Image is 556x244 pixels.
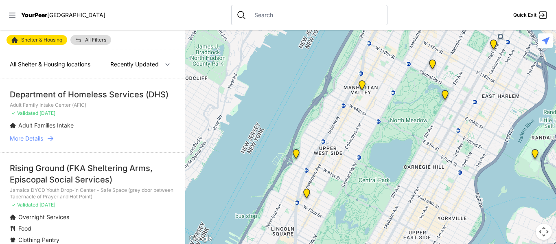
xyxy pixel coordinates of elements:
[302,189,312,202] div: Hamilton Senior Center
[70,35,111,45] a: All Filters
[18,122,74,129] span: Adult Families Intake
[85,37,106,42] span: All Filters
[10,89,175,100] div: Department of Homeless Services (DHS)
[39,202,55,208] span: [DATE]
[187,233,214,244] img: Google
[39,110,55,116] span: [DATE]
[11,110,38,116] span: ✓ Validated
[10,134,43,143] span: More Details
[10,102,175,108] p: Adult Family Intake Center (AFIC)
[47,11,105,18] span: [GEOGRAPHIC_DATA]
[21,13,105,18] a: YourPeer[GEOGRAPHIC_DATA]
[427,59,438,73] div: 820 MRT Residential Chemical Dependence Treatment Program
[10,163,175,185] div: Rising Ground (FKA Sheltering Arms, Episcopal Social Services)
[10,61,90,68] span: All Shelter & Housing locations
[21,37,62,42] span: Shelter & Housing
[536,224,552,240] button: Map camera controls
[18,236,59,243] span: Clothing Pantry
[291,149,301,162] div: Administrative Office, No Walk-Ins
[250,11,382,19] input: Search
[7,35,67,45] a: Shelter & Housing
[357,80,367,93] div: Trinity Lutheran Church
[21,11,47,18] span: YourPeer
[513,10,548,20] a: Quick Exit
[18,225,31,232] span: Food
[530,149,540,162] div: Keener Men's Shelter
[488,40,499,53] div: Bailey House, Inc.
[11,202,38,208] span: ✓ Validated
[10,187,175,200] p: Jamaica DYCD Youth Drop-in Center - Safe Space (grey door between Tabernacle of Prayer and Hot Po...
[187,233,214,244] a: Open this area in Google Maps (opens a new window)
[18,213,69,220] span: Overnight Services
[513,12,536,18] span: Quick Exit
[10,134,175,143] a: More Details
